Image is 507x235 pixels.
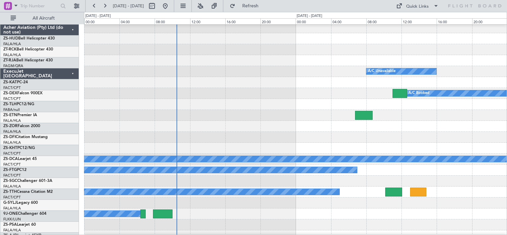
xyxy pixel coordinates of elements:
[3,37,18,40] span: ZS-HUD
[3,47,53,51] a: ZT-RCKBell Helicopter 430
[3,168,27,172] a: ZS-FTGPC12
[113,3,144,9] span: [DATE] - [DATE]
[237,4,264,8] span: Refresh
[3,168,17,172] span: ZS-FTG
[3,162,21,167] a: FACT/CPT
[3,228,21,233] a: FALA/HLA
[3,146,17,150] span: ZS-KHT
[17,16,70,21] span: All Aircraft
[3,135,48,139] a: ZS-DFICitation Mustang
[437,18,472,24] div: 16:00
[3,129,21,134] a: FALA/HLA
[190,18,225,24] div: 12:00
[3,80,28,84] a: ZS-KATPC-24
[260,18,296,24] div: 20:00
[3,91,42,95] a: ZS-DEXFalcon 900EX
[3,58,16,62] span: ZT-RJA
[3,212,46,216] a: 9J-ONEChallenger 604
[3,113,17,117] span: ZS-ETN
[331,18,366,24] div: 04:00
[366,18,401,24] div: 08:00
[3,195,21,200] a: FACT/CPT
[296,18,331,24] div: 00:00
[3,212,18,216] span: 9J-ONE
[368,66,396,76] div: A/C Unavailable
[3,190,53,194] a: ZS-TTHCessna Citation M2
[84,18,119,24] div: 00:00
[3,140,21,145] a: FALA/HLA
[3,37,55,40] a: ZS-HUDBell Helicopter 430
[408,88,429,98] div: A/C Booked
[3,63,23,68] a: FAGM/QRA
[3,102,17,106] span: ZS-TLH
[401,18,437,24] div: 12:00
[3,201,17,205] span: G-SYLJ
[3,206,21,211] a: FALA/HLA
[3,47,17,51] span: ZT-RCK
[3,124,18,128] span: ZS-ZOR
[85,13,111,19] div: [DATE] - [DATE]
[119,18,155,24] div: 04:00
[3,58,53,62] a: ZT-RJABell Helicopter 430
[406,3,429,10] div: Quick Links
[3,113,37,117] a: ZS-ETNPremier IA
[3,184,21,189] a: FALA/HLA
[3,217,21,222] a: FLKK/LUN
[393,1,442,11] button: Quick Links
[3,151,21,156] a: FACT/CPT
[3,223,36,227] a: ZS-PSALearjet 60
[3,107,20,112] a: FABA/null
[3,146,35,150] a: ZS-KHTPC12/NG
[3,190,17,194] span: ZS-TTH
[3,179,52,183] a: ZS-SGCChallenger 601-3A
[3,102,34,106] a: ZS-TLHPC12/NG
[227,1,266,11] button: Refresh
[3,85,21,90] a: FACT/CPT
[3,52,21,57] a: FALA/HLA
[3,135,16,139] span: ZS-DFI
[3,118,21,123] a: FALA/HLA
[3,96,21,101] a: FACT/CPT
[3,157,18,161] span: ZS-DCA
[3,179,17,183] span: ZS-SGC
[3,223,17,227] span: ZS-PSA
[225,18,260,24] div: 16:00
[7,13,72,24] button: All Aircraft
[3,91,17,95] span: ZS-DEX
[3,124,40,128] a: ZS-ZORFalcon 2000
[297,13,322,19] div: [DATE] - [DATE]
[3,80,17,84] span: ZS-KAT
[3,201,38,205] a: G-SYLJLegacy 600
[3,41,21,46] a: FALA/HLA
[3,173,21,178] a: FACT/CPT
[155,18,190,24] div: 08:00
[20,1,58,11] input: Trip Number
[3,157,37,161] a: ZS-DCALearjet 45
